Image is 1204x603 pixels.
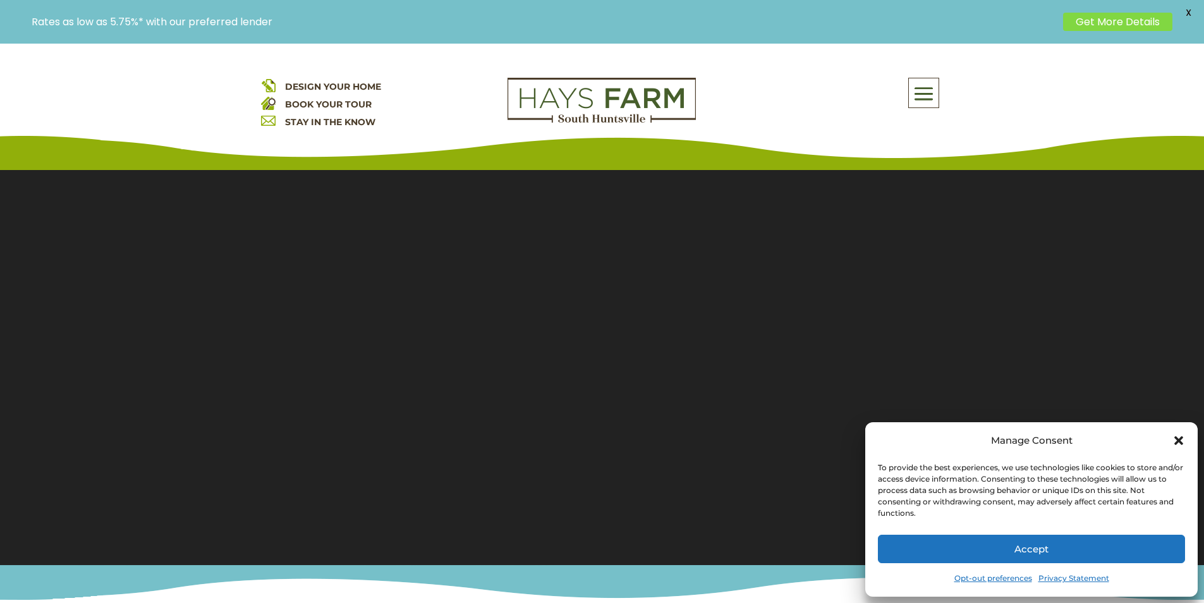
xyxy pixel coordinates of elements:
[1038,569,1109,587] a: Privacy Statement
[1172,434,1185,447] div: Close dialog
[508,78,696,123] img: Logo
[878,462,1184,519] div: To provide the best experiences, we use technologies like cookies to store and/or access device i...
[508,114,696,126] a: hays farm homes huntsville development
[1179,3,1198,22] span: X
[285,116,375,128] a: STAY IN THE KNOW
[991,432,1073,449] div: Manage Consent
[261,95,276,110] img: book your home tour
[285,81,381,92] a: DESIGN YOUR HOME
[32,16,1057,28] p: Rates as low as 5.75%* with our preferred lender
[878,535,1185,563] button: Accept
[954,569,1032,587] a: Opt-out preferences
[285,99,372,110] a: BOOK YOUR TOUR
[1063,13,1172,31] a: Get More Details
[261,78,276,92] img: design your home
